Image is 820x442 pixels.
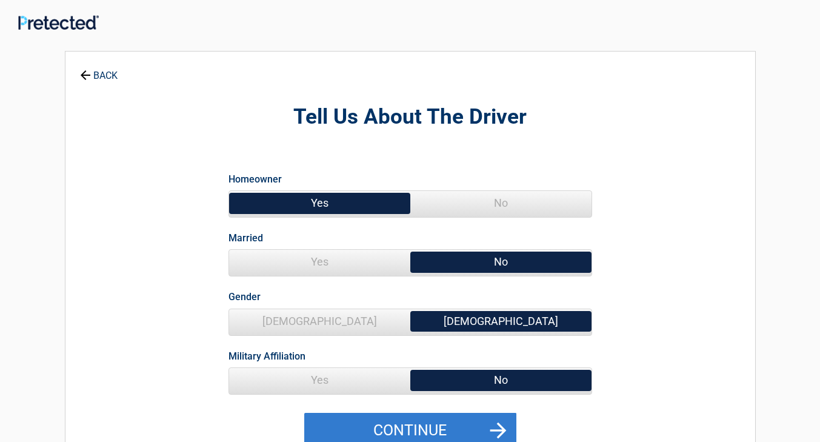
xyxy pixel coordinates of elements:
label: Married [228,230,263,246]
img: Main Logo [18,15,99,30]
label: Military Affiliation [228,348,305,364]
h2: Tell Us About The Driver [132,103,688,132]
span: [DEMOGRAPHIC_DATA] [229,309,410,333]
label: Homeowner [228,171,282,187]
label: Gender [228,289,261,305]
span: Yes [229,191,410,215]
span: No [410,191,592,215]
span: Yes [229,250,410,274]
a: BACK [78,59,120,81]
span: No [410,368,592,392]
span: No [410,250,592,274]
span: Yes [229,368,410,392]
span: [DEMOGRAPHIC_DATA] [410,309,592,333]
